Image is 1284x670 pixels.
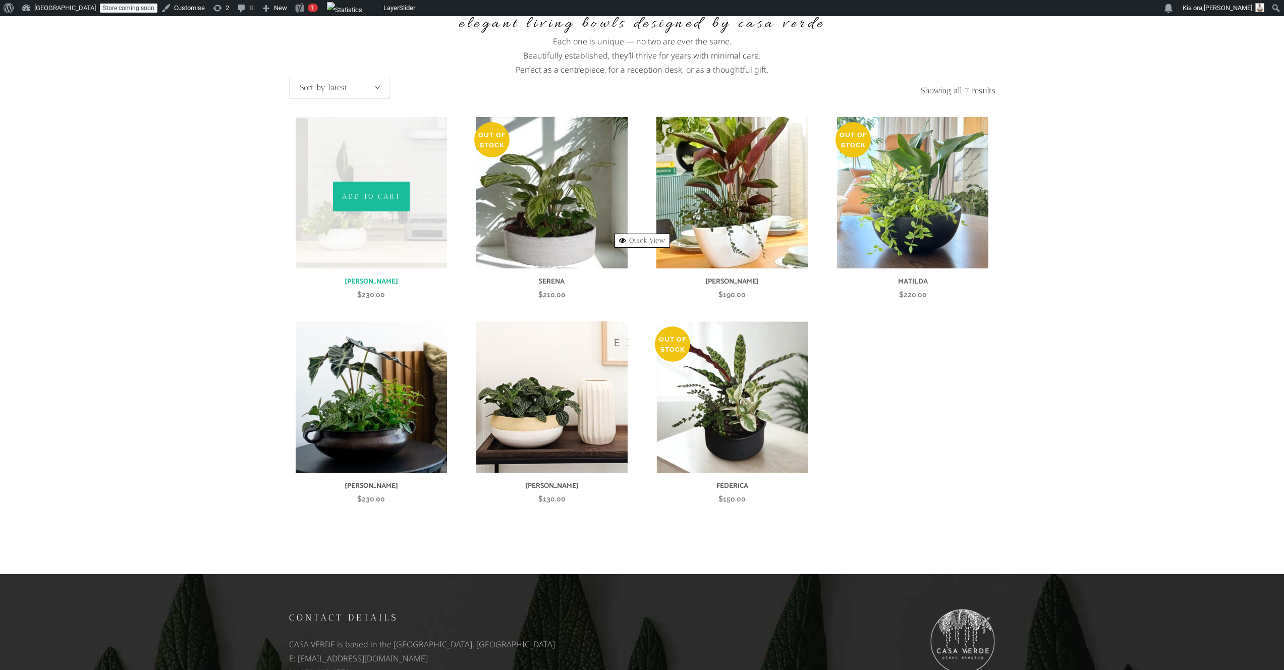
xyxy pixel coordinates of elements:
a: VALENTINA [289,117,454,268]
bdi: 220.00 [899,291,927,299]
h6: [PERSON_NAME] [469,480,634,492]
p: CASA VERDE is based in the [GEOGRAPHIC_DATA], [GEOGRAPHIC_DATA] [289,637,637,651]
h4: Elegant living bowls designed by Casa Verde [289,13,995,34]
a: Store coming soon [100,4,157,13]
bdi: 130.00 [538,495,566,503]
a: MATILDA [830,117,995,268]
span: Out of stock [478,131,506,149]
h6: MATILDA [830,276,995,288]
span: $ [357,291,362,299]
p: E: [EMAIL_ADDRESS][DOMAIN_NAME] [289,651,637,665]
span: [PERSON_NAME] [1204,4,1252,12]
h6: FEDERICA [650,480,814,492]
h6: [PERSON_NAME] [650,276,814,288]
span: Sort by latest [290,77,389,98]
img: VALENTINA [296,117,447,268]
a: Add to cart: “VALENTINA” [333,182,410,211]
a: FEDERICA $150.00 [650,473,814,506]
bdi: 230.00 [357,495,385,503]
bdi: 190.00 [718,291,746,299]
a: PRISCILLA [650,117,814,268]
span: $ [718,291,723,299]
a: SERENA [469,117,634,268]
bdi: 150.00 [718,495,746,503]
span: $ [718,495,723,503]
h5: Contact details [289,609,637,626]
p: Each one is unique — no two are ever the same. Beautifully established, they’ll thrive for years ... [289,34,995,77]
span: $ [538,291,543,299]
a: FEDERICA [650,321,814,473]
a: [PERSON_NAME] $190.00 [650,268,814,301]
span: Sort by latest [289,77,390,99]
h6: SERENA [469,276,634,288]
bdi: 230.00 [357,291,385,299]
img: MARTA [296,321,447,473]
a: MARTA [289,321,454,473]
h6: [PERSON_NAME] [289,480,454,492]
img: Views over 48 hours. Click for more Jetpack Stats. [327,2,362,18]
a: Quick View [615,234,670,248]
img: IRENE [476,321,628,473]
span: $ [357,495,362,503]
a: [PERSON_NAME] $230.00 [289,473,454,506]
h6: [PERSON_NAME] [289,276,454,288]
span: Out of stock [840,131,867,149]
p: Showing all 7 results [642,77,995,107]
a: SERENA $210.00 [469,268,634,301]
img: FEDERICA [656,321,808,473]
span: 1 [311,4,314,12]
a: [PERSON_NAME] $130.00 [469,473,634,506]
span: Out of stock [659,336,686,353]
img: PRISCILLA [656,117,808,268]
a: [PERSON_NAME] $230.00 [289,268,454,301]
img: MATILDA [837,117,988,268]
bdi: 210.00 [538,291,566,299]
a: IRENE [469,321,634,473]
span: $ [899,291,904,299]
span: $ [538,495,543,503]
img: SERENA [476,117,628,268]
a: MATILDA $220.00 [830,268,995,301]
